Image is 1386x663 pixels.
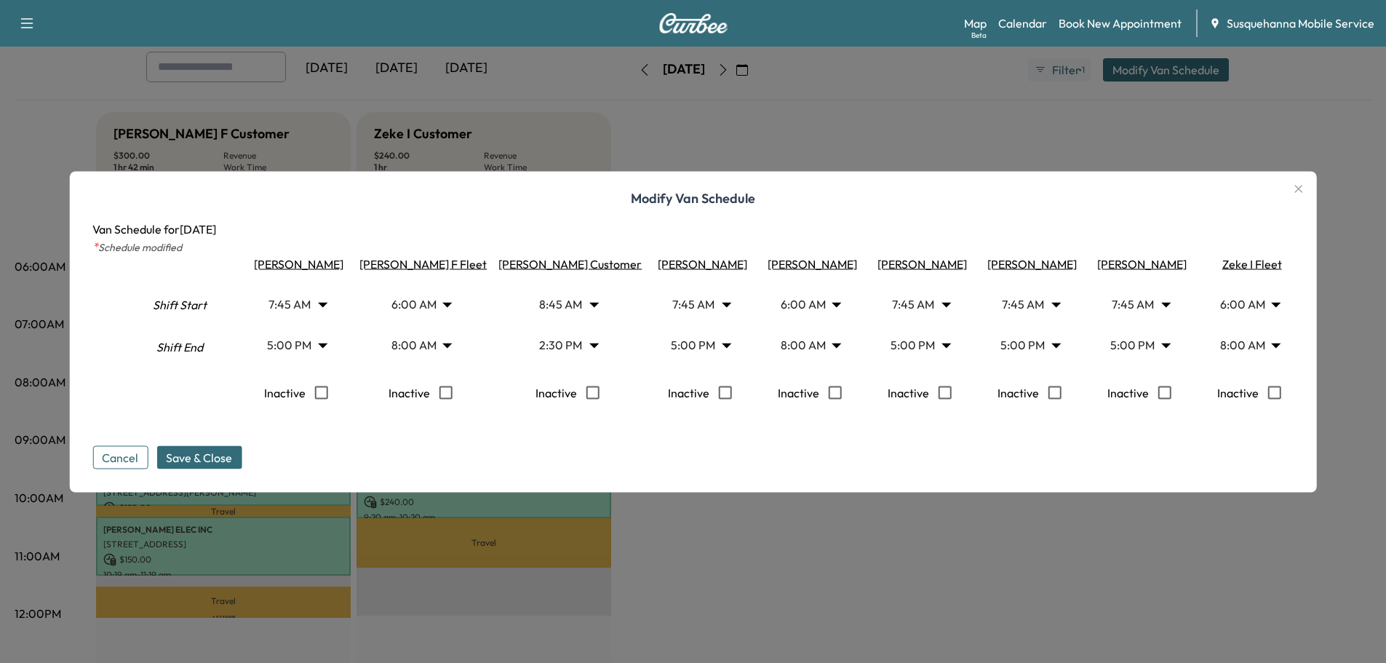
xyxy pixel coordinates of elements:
div: [PERSON_NAME] [244,255,348,272]
img: Curbee Logo [658,13,728,33]
div: [PERSON_NAME] [1087,255,1191,272]
p: Inactive [888,377,929,408]
div: 7:45 AM [876,284,963,325]
div: [PERSON_NAME] [648,255,752,272]
div: 7:45 AM [252,284,340,325]
a: Calendar [998,15,1047,32]
div: [PERSON_NAME] [867,255,971,272]
div: 5:00 PM [986,325,1073,365]
div: [PERSON_NAME] F Fleet [354,255,487,272]
div: 8:00 AM [377,325,464,365]
button: Cancel [92,445,148,469]
div: Shift Start [127,285,232,329]
p: Van Schedule for [DATE] [92,220,1294,237]
div: Zeke I Fleet [1197,255,1301,272]
button: Save & Close [156,445,242,469]
div: 6:00 AM [377,284,464,325]
div: 7:45 AM [986,284,1073,325]
a: MapBeta [964,15,987,32]
p: Inactive [1217,377,1259,408]
p: Inactive [997,377,1039,408]
div: 7:45 AM [656,284,744,325]
div: Beta [971,30,987,41]
div: 2:30 PM [524,325,611,365]
div: 5:00 PM [252,325,340,365]
h1: Modify Van Schedule [92,188,1294,220]
div: [PERSON_NAME] [977,255,1081,272]
p: Schedule modified [92,237,1294,255]
div: 7:45 AM [1096,284,1183,325]
a: Book New Appointment [1059,15,1182,32]
div: 8:00 AM [766,325,853,365]
div: [PERSON_NAME] Customer [493,255,642,272]
p: Inactive [1107,377,1149,408]
p: Inactive [778,377,819,408]
div: 5:00 PM [876,325,963,365]
div: 6:00 AM [766,284,853,325]
div: 6:00 AM [1206,284,1293,325]
span: Susquehanna Mobile Service [1227,15,1374,32]
div: 5:00 PM [656,325,744,365]
div: 8:45 AM [524,284,611,325]
p: Inactive [535,377,577,408]
span: Save & Close [166,448,232,466]
div: [PERSON_NAME] [757,255,861,272]
div: 5:00 PM [1096,325,1183,365]
p: Inactive [668,377,709,408]
div: 8:00 AM [1206,325,1293,365]
div: Shift End [127,332,232,376]
p: Inactive [389,377,430,408]
p: Inactive [264,377,306,408]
